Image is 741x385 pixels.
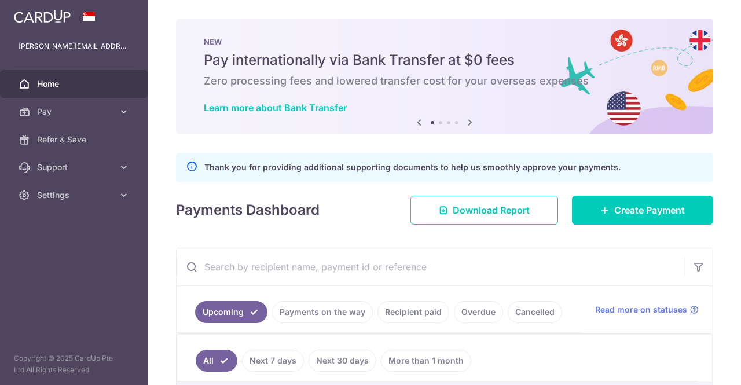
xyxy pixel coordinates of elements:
[272,301,373,323] a: Payments on the way
[37,162,113,173] span: Support
[572,196,713,225] a: Create Payment
[667,350,729,379] iframe: Opens a widget where you can find more information
[14,9,71,23] img: CardUp
[176,19,713,134] img: Bank transfer banner
[37,106,113,118] span: Pay
[37,78,113,90] span: Home
[37,189,113,201] span: Settings
[614,203,685,217] span: Create Payment
[37,134,113,145] span: Refer & Save
[195,301,267,323] a: Upcoming
[309,350,376,372] a: Next 30 days
[410,196,558,225] a: Download Report
[454,301,503,323] a: Overdue
[242,350,304,372] a: Next 7 days
[381,350,471,372] a: More than 1 month
[204,160,621,174] p: Thank you for providing additional supporting documents to help us smoothly approve your payments.
[453,203,530,217] span: Download Report
[196,350,237,372] a: All
[204,102,347,113] a: Learn more about Bank Transfer
[595,304,687,316] span: Read more on statuses
[204,74,685,88] h6: Zero processing fees and lowered transfer cost for your overseas expenses
[176,200,320,221] h4: Payments Dashboard
[377,301,449,323] a: Recipient paid
[204,51,685,69] h5: Pay internationally via Bank Transfer at $0 fees
[19,41,130,52] p: [PERSON_NAME][EMAIL_ADDRESS][DOMAIN_NAME]
[177,248,685,285] input: Search by recipient name, payment id or reference
[595,304,699,316] a: Read more on statuses
[204,37,685,46] p: NEW
[508,301,562,323] a: Cancelled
